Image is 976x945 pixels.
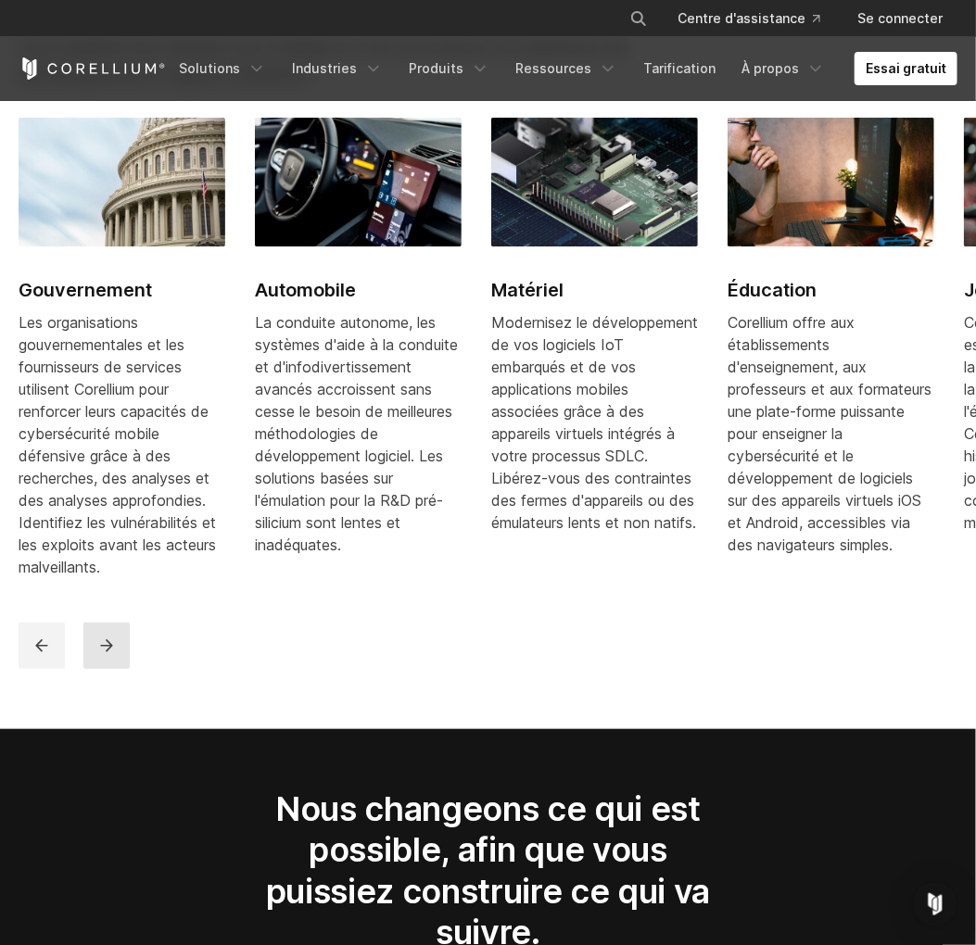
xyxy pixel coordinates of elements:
font: Solutions [179,60,240,76]
font: Centre d'assistance [678,10,805,26]
img: Automobile [255,118,462,246]
button: précédent [19,623,65,669]
a: Corellium Accueil [19,57,166,80]
a: Gouvernement Gouvernement Les organisations gouvernementales et les fournisseurs de services util... [19,118,225,600]
font: À propos [742,60,799,76]
img: Éducation [728,118,934,246]
img: Matériel [491,118,698,246]
font: Tarification [643,60,716,76]
font: La conduite autonome, les systèmes d'aide à la conduite et d'infodivertissement avancés accroisse... [255,313,458,554]
a: Matériel Matériel Modernisez le développement de vos logiciels IoT embarqués et de vos applicatio... [491,118,698,556]
font: Matériel [491,279,564,301]
button: suivant [83,623,130,669]
div: Ouvrir Intercom Messenger [913,882,957,926]
a: Automobile Automobile La conduite autonome, les systèmes d'aide à la conduite et d'infodivertisse... [255,118,462,578]
font: Se connecter [857,10,943,26]
a: Éducation Éducation Corellium offre aux établissements d'enseignement, aux professeurs et aux for... [728,118,934,578]
font: Les organisations gouvernementales et les fournisseurs de services utilisent Corellium pour renfo... [19,313,216,576]
font: Automobile [255,279,356,301]
div: Menu de navigation [168,52,957,85]
div: Menu de navigation [607,2,957,35]
font: Essai gratuit [866,60,946,76]
font: Ressources [515,60,591,76]
font: Gouvernement [19,279,152,301]
font: Éducation [728,279,817,301]
font: Industries [292,60,357,76]
button: Recherche [622,2,655,35]
img: Gouvernement [19,118,225,246]
font: Corellium offre aux établissements d'enseignement, aux professeurs et aux formateurs une plate-fo... [728,313,932,554]
font: Produits [409,60,463,76]
font: Modernisez le développement de vos logiciels IoT embarqués et de vos applications mobiles associé... [491,313,698,532]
